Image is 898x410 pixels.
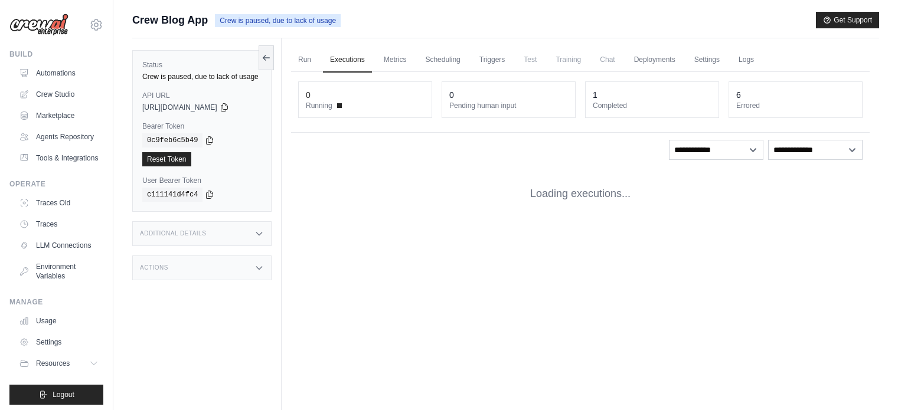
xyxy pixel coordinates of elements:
div: 0 [306,89,311,101]
button: Resources [14,354,103,373]
button: Get Support [816,12,879,28]
span: Crew Blog App [132,12,208,28]
label: API URL [142,91,262,100]
dt: Errored [736,101,855,110]
span: Crew is paused, due to lack of usage [215,14,341,27]
div: Manage [9,297,103,307]
a: Metrics [377,48,414,73]
span: [URL][DOMAIN_NAME] [142,103,217,112]
dt: Pending human input [449,101,568,110]
a: Automations [14,64,103,83]
h3: Additional Details [140,230,206,237]
span: Logout [53,390,74,399]
label: Bearer Token [142,122,262,131]
a: Reset Token [142,152,191,166]
code: 0c9feb6c5b49 [142,133,203,147]
img: Logo [9,14,68,36]
div: Build [9,50,103,59]
a: Usage [14,311,103,330]
span: Chat is not available until the deployment is complete [593,48,622,71]
span: Test [517,48,544,71]
dt: Completed [593,101,711,110]
label: Status [142,60,262,70]
div: Operate [9,179,103,189]
a: Settings [687,48,727,73]
span: Training is not available until the deployment is complete [548,48,588,71]
a: Run [291,48,318,73]
a: Agents Repository [14,127,103,146]
a: Environment Variables [14,257,103,286]
h3: Actions [140,264,168,271]
a: Marketplace [14,106,103,125]
a: Traces Old [14,193,103,212]
button: Logout [9,385,103,405]
div: 0 [449,89,454,101]
a: Logs [732,48,761,73]
a: Executions [323,48,372,73]
a: Tools & Integrations [14,149,103,168]
a: Scheduling [418,48,467,73]
a: LLM Connections [14,236,103,255]
div: 1 [593,89,597,101]
code: c111141d4fc4 [142,188,203,202]
span: Resources [36,359,70,368]
span: Running [306,101,332,110]
a: Crew Studio [14,85,103,104]
a: Settings [14,333,103,352]
a: Traces [14,215,103,234]
div: Crew is paused, due to lack of usage [142,72,262,81]
div: 6 [736,89,741,101]
label: User Bearer Token [142,176,262,185]
a: Deployments [627,48,683,73]
div: Loading executions... [291,167,870,221]
a: Triggers [472,48,512,73]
